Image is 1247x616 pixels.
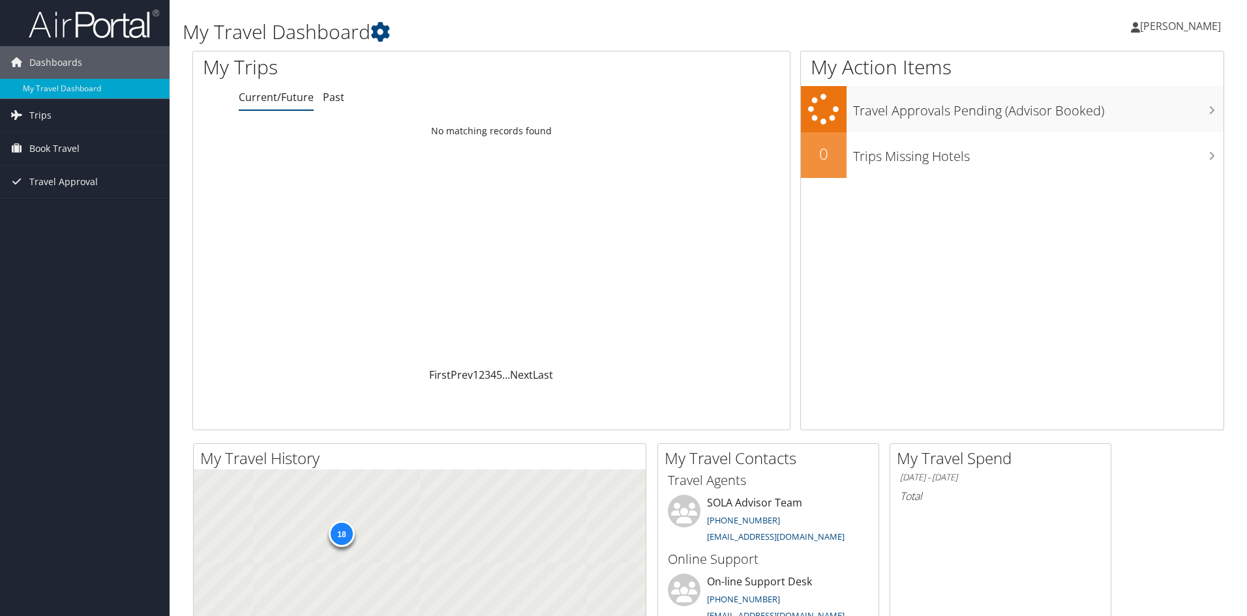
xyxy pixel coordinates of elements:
[707,593,780,605] a: [PHONE_NUMBER]
[183,18,884,46] h1: My Travel Dashboard
[900,471,1101,484] h6: [DATE] - [DATE]
[801,132,1224,178] a: 0Trips Missing Hotels
[429,368,451,382] a: First
[29,46,82,79] span: Dashboards
[203,53,532,81] h1: My Trips
[707,514,780,526] a: [PHONE_NUMBER]
[473,368,479,382] a: 1
[29,132,80,165] span: Book Travel
[533,368,553,382] a: Last
[200,447,646,469] h2: My Travel History
[323,90,344,104] a: Past
[801,143,847,165] h2: 0
[1140,19,1221,33] span: [PERSON_NAME]
[1131,7,1234,46] a: [PERSON_NAME]
[900,489,1101,503] h6: Total
[502,368,510,382] span: …
[853,95,1224,120] h3: Travel Approvals Pending (Advisor Booked)
[707,531,845,542] a: [EMAIL_ADDRESS][DOMAIN_NAME]
[29,166,98,198] span: Travel Approval
[490,368,496,382] a: 4
[801,53,1224,81] h1: My Action Items
[668,550,869,568] h3: Online Support
[661,495,875,548] li: SOLA Advisor Team
[29,8,159,39] img: airportal-logo.png
[665,447,879,469] h2: My Travel Contacts
[479,368,485,382] a: 2
[193,119,790,143] td: No matching records found
[668,471,869,490] h3: Travel Agents
[801,86,1224,132] a: Travel Approvals Pending (Advisor Booked)
[496,368,502,382] a: 5
[897,447,1111,469] h2: My Travel Spend
[329,520,355,546] div: 18
[853,141,1224,166] h3: Trips Missing Hotels
[29,99,52,132] span: Trips
[485,368,490,382] a: 3
[451,368,473,382] a: Prev
[510,368,533,382] a: Next
[239,90,314,104] a: Current/Future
